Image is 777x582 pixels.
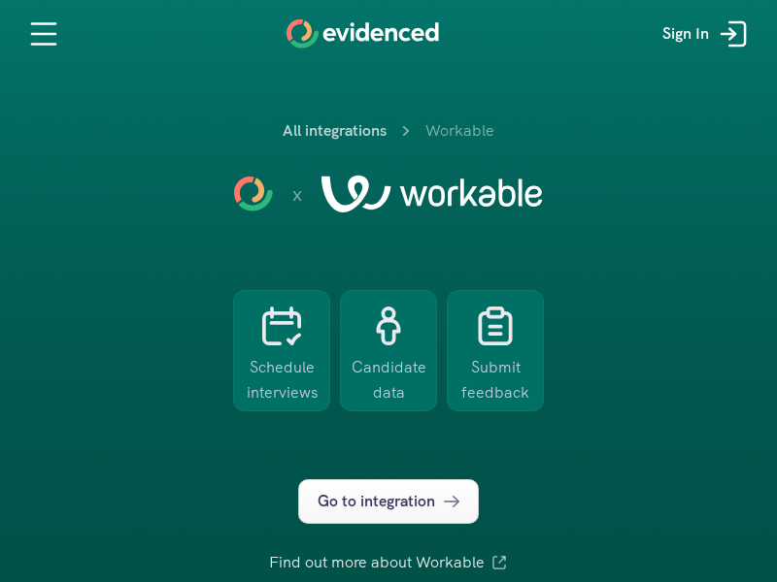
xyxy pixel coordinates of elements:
a: Go to integration [298,479,479,524]
p: Candidate data [350,355,427,404]
p: Schedule interviews [243,355,321,404]
p: Submit feedback [456,355,534,404]
a: Sign In [648,5,767,63]
a: All integrations [283,120,387,141]
p: Go to integration [318,489,435,514]
a: Home [287,19,439,48]
a: Find out more about Workable [269,543,509,582]
p: Sign In [662,21,709,47]
p: Workable [425,118,494,144]
p: Find out more about Workable [269,550,485,575]
h5: x [292,178,302,210]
